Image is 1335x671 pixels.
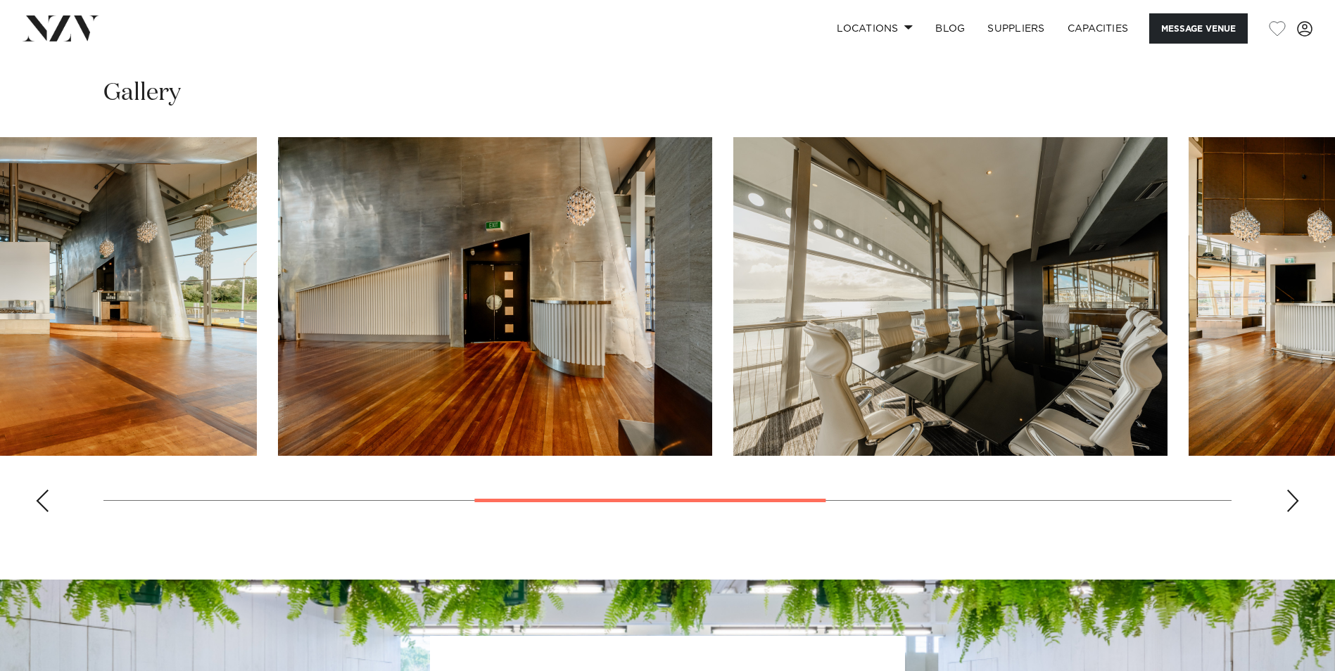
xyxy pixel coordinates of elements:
img: nzv-logo.png [23,15,99,41]
a: SUPPLIERS [976,13,1056,44]
a: BLOG [924,13,976,44]
swiper-slide: 4 / 8 [278,137,712,456]
a: Capacities [1056,13,1140,44]
a: Locations [825,13,924,44]
swiper-slide: 5 / 8 [733,137,1168,456]
h2: Gallery [103,77,181,109]
button: Message Venue [1149,13,1248,44]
